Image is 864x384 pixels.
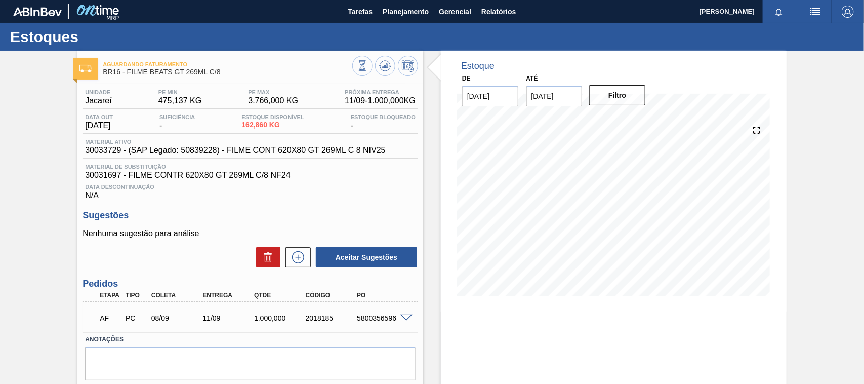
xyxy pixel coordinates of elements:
span: PE MAX [248,89,298,95]
span: Suficiência [159,114,195,120]
h1: Estoques [10,31,190,43]
button: Programar Estoque [398,56,418,76]
div: Aguardando Faturamento [97,307,124,329]
button: Atualizar Gráfico [375,56,395,76]
span: BR16 - FILME BEATS GT 269ML C/8 [103,68,352,76]
span: 3.766,000 KG [248,96,298,105]
button: Visão Geral dos Estoques [352,56,373,76]
div: 11/09/2025 [200,314,257,322]
div: 08/09/2025 [149,314,206,322]
span: 475,137 KG [158,96,201,105]
span: Estoque Disponível [241,114,304,120]
span: Material de Substituição [85,164,416,170]
button: Filtro [589,85,645,105]
h3: Sugestões [83,210,418,221]
div: Coleta [149,292,206,299]
span: 11/09 - 1.000,000 KG [345,96,416,105]
span: Material ativo [85,139,386,145]
span: [DATE] [85,121,113,130]
span: Próxima Entrega [345,89,416,95]
div: 1.000,000 [252,314,309,322]
span: 30033729 - (SAP Legado: 50839228) - FILME CONT 620X80 GT 269ML C 8 NIV25 [85,146,386,155]
span: Data out [85,114,113,120]
div: 5800356596 [354,314,412,322]
div: Qtde [252,292,309,299]
button: Aceitar Sugestões [316,247,417,267]
div: Aceitar Sugestões [311,246,418,268]
div: - [348,114,418,130]
img: Logout [842,6,854,18]
div: Estoque [461,61,495,71]
label: Até [526,75,538,82]
span: Unidade [85,89,111,95]
img: userActions [809,6,821,18]
div: Código [303,292,360,299]
span: Aguardando Faturamento [103,61,352,67]
span: PE MIN [158,89,201,95]
input: dd/mm/yyyy [462,86,518,106]
div: 2018185 [303,314,360,322]
span: Estoque Bloqueado [351,114,416,120]
span: Relatórios [481,6,516,18]
h3: Pedidos [83,279,418,289]
p: Nenhuma sugestão para análise [83,229,418,238]
input: dd/mm/yyyy [526,86,583,106]
div: Excluir Sugestões [251,247,280,267]
span: Jacareí [85,96,111,105]
div: Tipo [123,292,149,299]
span: Planejamento [383,6,429,18]
img: TNhmsLtSVTkK8tSr43FrP2fwEKptu5GPRR3wAAAABJRU5ErkJggg== [13,7,62,16]
span: Tarefas [348,6,373,18]
span: 162,860 KG [241,121,304,129]
span: Gerencial [439,6,471,18]
label: De [462,75,471,82]
div: - [157,114,197,130]
span: Data Descontinuação [85,184,416,190]
div: PO [354,292,412,299]
div: Entrega [200,292,257,299]
button: Notificações [763,5,795,19]
div: Etapa [97,292,124,299]
div: Nova sugestão [280,247,311,267]
div: N/A [83,180,418,200]
img: Ícone [79,65,92,72]
div: Pedido de Compra [123,314,149,322]
label: Anotações [85,332,416,347]
span: 30031697 - FILME CONTR 620X80 GT 269ML C/8 NF24 [85,171,416,180]
p: AF [100,314,121,322]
